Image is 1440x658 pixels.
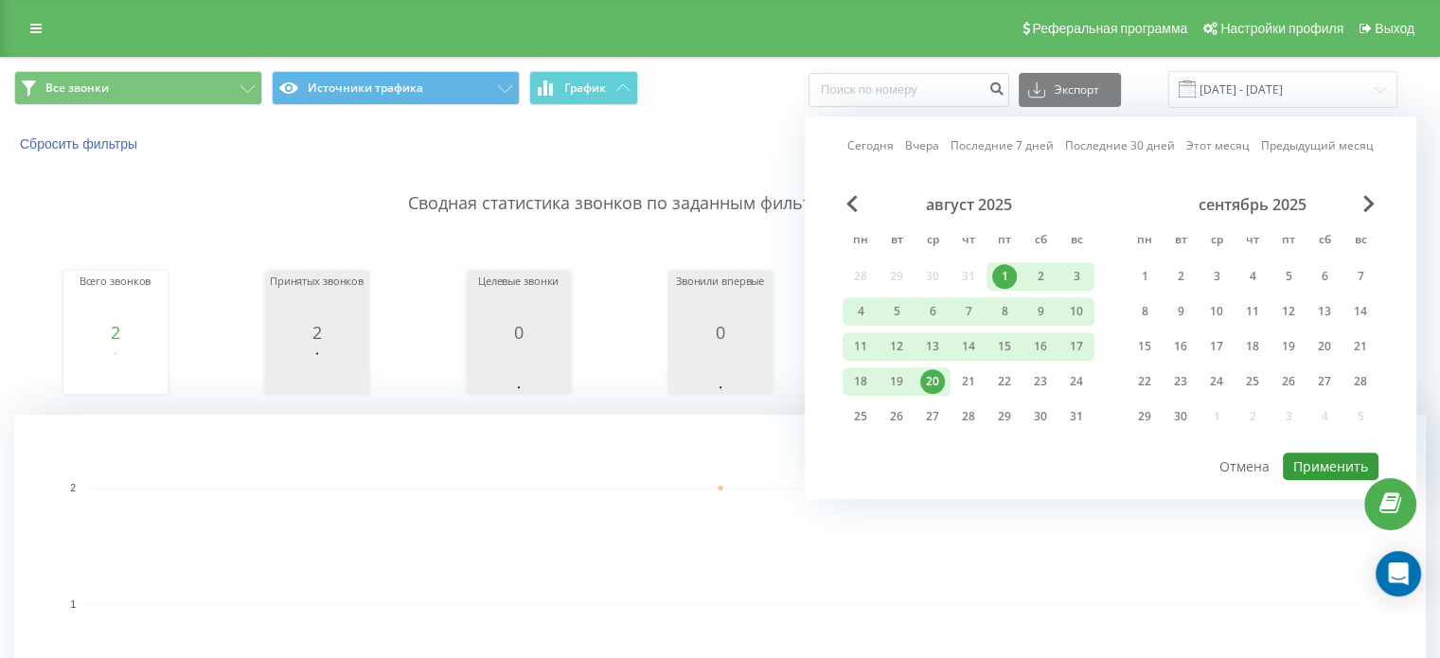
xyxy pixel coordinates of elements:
div: сб 27 сент. 2025 г. [1307,367,1342,396]
div: вс 31 авг. 2025 г. [1058,402,1094,431]
font: 30 [1034,408,1047,424]
font: 22 [998,373,1011,389]
div: вс 14 сент. 2025 г. [1342,297,1378,326]
font: 3 [1074,268,1080,284]
div: Диаграмма. [673,342,768,399]
font: 28 [1354,373,1367,389]
font: 16 [1174,338,1187,354]
div: пн 1 сент. 2025 г. [1127,262,1163,291]
abbr: суббота [1026,227,1055,256]
abbr: воскресенье [1346,227,1375,256]
div: сб 30 авг. 2025 г. [1022,402,1058,431]
font: Принятых звонков [270,274,364,288]
font: Всего звонков [80,274,151,288]
font: Сбросить фильтры [20,136,137,151]
abbr: четверг [1238,227,1267,256]
font: 21 [962,373,975,389]
font: 14 [1354,303,1367,319]
font: Последние 7 дней [951,137,1054,153]
div: пт 26 сент. 2025 г. [1271,367,1307,396]
font: 13 [1318,303,1331,319]
font: 23 [1174,373,1187,389]
font: 26 [890,408,903,424]
font: 29 [1138,408,1151,424]
div: чт 25 сент. 2025 г. [1235,367,1271,396]
div: чт 14 авг. 2025 г. [951,332,987,361]
div: ср 17 сент. 2025 г. [1199,332,1235,361]
font: 30 [1174,408,1187,424]
font: Отмена [1219,457,1270,475]
font: 4 [1250,268,1256,284]
div: чт 21 авг. 2025 г. [951,367,987,396]
div: пт 22 авг. 2025 г. [987,367,1022,396]
div: чт 18 сент. 2025 г. [1235,332,1271,361]
font: 5 [1286,268,1292,284]
div: пн 22 сент. 2025 г. [1127,367,1163,396]
font: 17 [1070,338,1083,354]
font: 2 [312,321,322,344]
font: 13 [926,338,939,354]
div: вт 23 сент. 2025 г. [1163,367,1199,396]
font: 0 [514,321,524,344]
font: вс [1355,231,1367,247]
font: Источники трафика [308,80,423,96]
font: Сводная статистика звонков по заданным фильтрам за выбранный период [408,191,1033,214]
font: 22 [1138,373,1151,389]
font: 26 [1282,373,1295,389]
font: Звонили впервые [676,274,764,288]
div: сб 13 сент. 2025 г. [1307,297,1342,326]
div: Диаграмма. [68,342,163,399]
font: 18 [1246,338,1259,354]
font: 0 [716,321,725,344]
font: 25 [854,408,867,424]
font: сб [1319,231,1331,247]
div: пн 15 сент. 2025 г. [1127,332,1163,361]
button: Применить [1283,453,1378,480]
font: Применить [1293,457,1368,475]
font: Целевые звонки [478,274,559,288]
font: 15 [1138,338,1151,354]
text: 2 [70,483,76,493]
font: 12 [890,338,903,354]
font: чт [962,231,975,247]
font: 23 [1034,373,1047,389]
font: Сегодня [847,137,894,153]
font: чт [1246,231,1259,247]
font: Выход [1375,21,1414,36]
abbr: пятница [1274,227,1303,256]
div: пн 29 сент. 2025 г. [1127,402,1163,431]
div: пн 11 авг. 2025 г. [843,332,879,361]
abbr: окружающая среда [1202,227,1231,256]
font: 8 [1142,303,1148,319]
font: 20 [926,373,939,389]
div: ср 27 авг. 2025 г. [915,402,951,431]
font: 21 [1354,338,1367,354]
font: пт [998,231,1011,247]
div: сб 20 сент. 2025 г. [1307,332,1342,361]
div: ср 3 сент. 2025 г. [1199,262,1235,291]
font: 7 [1358,268,1364,284]
font: 17 [1210,338,1223,354]
font: ср [927,231,939,247]
font: 14 [962,338,975,354]
abbr: вторник [882,227,911,256]
abbr: суббота [1310,227,1339,256]
div: чт 7 авг. 2025 г. [951,297,987,326]
div: вс 28 сент. 2025 г. [1342,367,1378,396]
abbr: понедельник [846,227,875,256]
div: вс 3 авг. 2025 г. [1058,262,1094,291]
div: вт 5 авг. 2025 г. [879,297,915,326]
button: Отмена [1209,453,1280,480]
font: 31 [1070,408,1083,424]
font: ср [1211,231,1223,247]
font: 1 [1142,268,1148,284]
font: 15 [998,338,1011,354]
svg: Диаграмма. [270,342,364,399]
span: Предыдущий месяц [846,195,858,212]
button: График [529,71,638,105]
font: Предыдущий месяц [1261,137,1374,153]
font: Вчера [905,137,939,153]
div: вт 12 авг. 2025 г. [879,332,915,361]
font: 9 [1038,303,1044,319]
